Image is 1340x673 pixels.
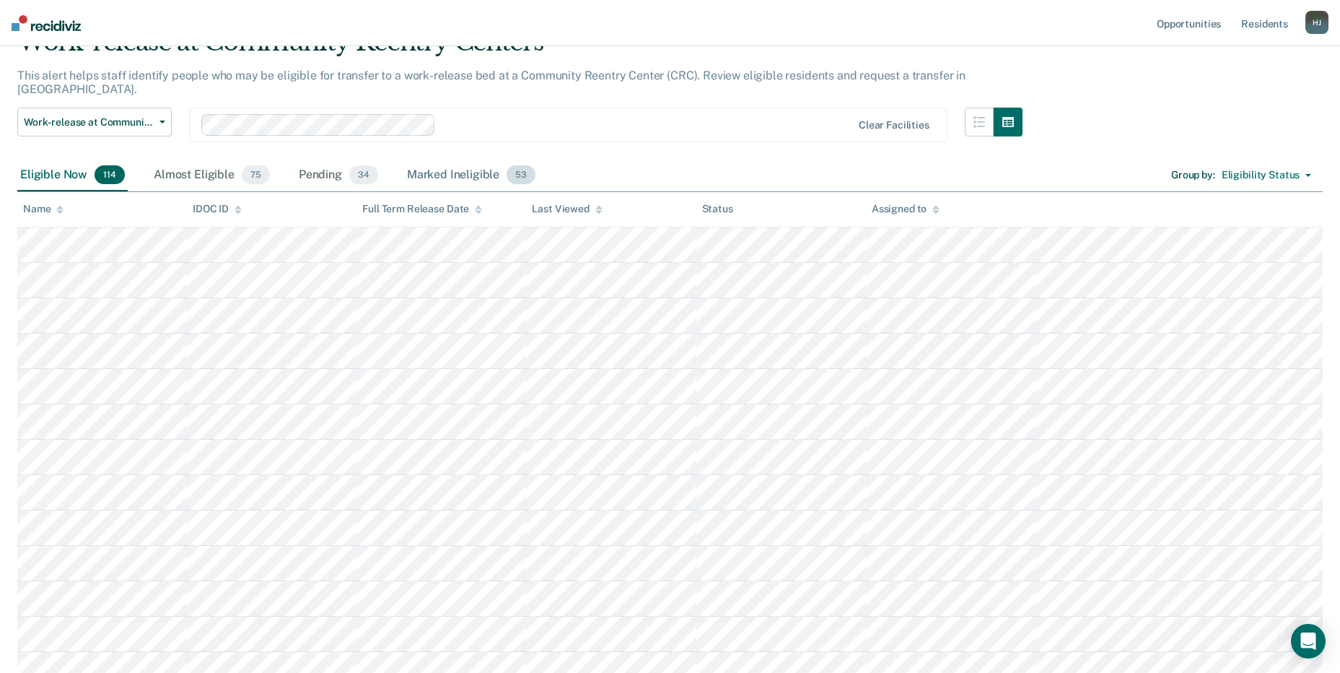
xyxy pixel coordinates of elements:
div: Status [702,203,733,215]
img: Recidiviz [12,15,81,31]
div: H J [1305,11,1328,34]
div: Clear facilities [859,119,929,131]
div: Eligibility Status [1222,169,1300,181]
button: Eligibility Status [1215,164,1318,187]
button: Work-release at Community Reentry Centers [17,108,172,136]
span: Work-release at Community Reentry Centers [24,116,154,129]
div: Assigned to [872,203,940,215]
div: IDOC ID [193,203,242,215]
div: Last Viewed [532,203,602,215]
button: HJ [1305,11,1328,34]
div: Open Intercom Messenger [1291,624,1326,659]
div: Group by : [1171,169,1215,181]
div: Full Term Release Date [362,203,482,215]
div: Name [23,203,64,215]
